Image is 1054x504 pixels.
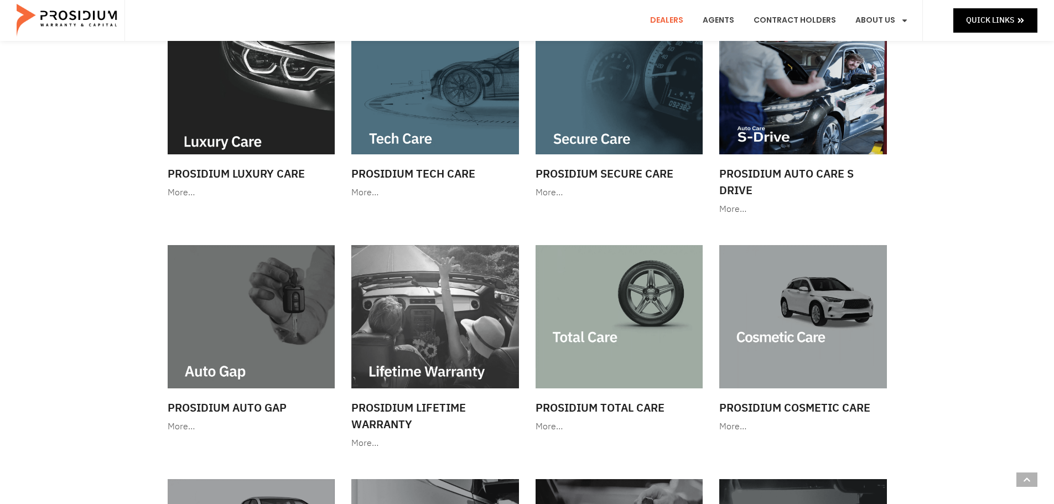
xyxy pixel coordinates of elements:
[351,185,519,201] div: More…
[953,8,1037,32] a: Quick Links
[719,165,887,199] h3: Prosidium Auto Care S Drive
[162,240,341,440] a: Prosidium Auto Gap More…
[351,435,519,451] div: More…
[714,6,892,223] a: Prosidium Auto Care S Drive More…
[719,419,887,435] div: More…
[351,399,519,433] h3: Prosidium Lifetime Warranty
[714,240,892,440] a: Prosidium Cosmetic Care More…
[530,6,709,206] a: Prosidium Secure Care More…
[536,399,703,416] h3: Prosidium Total Care
[966,13,1014,27] span: Quick Links
[346,6,525,206] a: Prosidium Tech Care More…
[530,240,709,440] a: Prosidium Total Care More…
[162,6,341,206] a: Prosidium Luxury Care More…
[168,185,335,201] div: More…
[536,165,703,182] h3: Prosidium Secure Care
[719,201,887,217] div: More…
[168,399,335,416] h3: Prosidium Auto Gap
[168,419,335,435] div: More…
[536,419,703,435] div: More…
[351,165,519,182] h3: Prosidium Tech Care
[536,185,703,201] div: More…
[719,399,887,416] h3: Prosidium Cosmetic Care
[346,240,525,457] a: Prosidium Lifetime Warranty More…
[168,165,335,182] h3: Prosidium Luxury Care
